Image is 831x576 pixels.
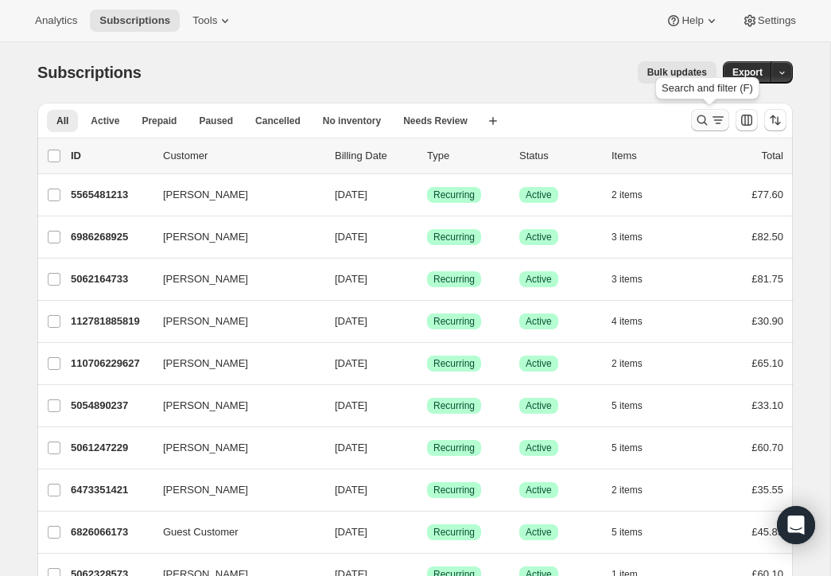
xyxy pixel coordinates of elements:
[71,440,150,456] p: 5061247229
[751,442,783,453] span: £60.70
[403,115,468,127] span: Needs Review
[526,442,552,454] span: Active
[255,115,301,127] span: Cancelled
[153,309,313,334] button: [PERSON_NAME]
[751,273,783,285] span: £81.75
[90,10,180,32] button: Subscriptions
[433,315,475,328] span: Recurring
[647,66,707,79] span: Bulk updates
[71,352,783,375] div: 110706229627[PERSON_NAME][DATE]SuccessRecurringSuccessActive2 items£65.10
[71,184,783,206] div: 5565481213[PERSON_NAME][DATE]SuccessRecurringSuccessActive2 items£77.60
[71,271,150,287] p: 5062164733
[153,477,313,503] button: [PERSON_NAME]
[612,395,660,417] button: 5 items
[612,273,643,286] span: 3 items
[777,506,815,544] div: Open Intercom Messenger
[71,268,783,290] div: 5062164733[PERSON_NAME][DATE]SuccessRecurringSuccessActive3 items£81.75
[433,357,475,370] span: Recurring
[427,148,507,164] div: Type
[612,148,691,164] div: Items
[163,229,248,245] span: [PERSON_NAME]
[526,189,552,201] span: Active
[751,189,783,200] span: £77.60
[526,399,552,412] span: Active
[71,229,150,245] p: 6986268925
[71,148,150,164] p: ID
[526,526,552,539] span: Active
[751,357,783,369] span: £65.10
[612,437,660,459] button: 5 items
[37,64,142,81] span: Subscriptions
[71,398,150,414] p: 5054890237
[732,66,763,79] span: Export
[335,357,367,369] span: [DATE]
[612,357,643,370] span: 2 items
[163,440,248,456] span: [PERSON_NAME]
[163,398,248,414] span: [PERSON_NAME]
[163,356,248,372] span: [PERSON_NAME]
[335,231,367,243] span: [DATE]
[71,524,150,540] p: 6826066173
[71,310,783,333] div: 112781885819[PERSON_NAME][DATE]SuccessRecurringSuccessActive4 items£30.90
[526,357,552,370] span: Active
[56,115,68,127] span: All
[71,521,783,543] div: 6826066173Guest Customer[DATE]SuccessRecurringSuccessActive5 items£45.85
[153,267,313,292] button: [PERSON_NAME]
[335,315,367,327] span: [DATE]
[612,310,660,333] button: 4 items
[163,187,248,203] span: [PERSON_NAME]
[71,482,150,498] p: 6473351421
[335,484,367,496] span: [DATE]
[153,435,313,461] button: [PERSON_NAME]
[526,315,552,328] span: Active
[153,393,313,418] button: [PERSON_NAME]
[335,148,414,164] p: Billing Date
[433,399,475,412] span: Recurring
[656,10,728,32] button: Help
[526,273,552,286] span: Active
[153,224,313,250] button: [PERSON_NAME]
[612,315,643,328] span: 4 items
[71,313,150,329] p: 112781885819
[71,479,783,501] div: 6473351421[PERSON_NAME][DATE]SuccessRecurringSuccessActive2 items£35.55
[433,526,475,539] span: Recurring
[612,479,660,501] button: 2 items
[764,109,786,131] button: Sort the results
[736,109,758,131] button: Customize table column order and visibility
[612,352,660,375] button: 2 items
[433,484,475,496] span: Recurring
[612,189,643,201] span: 2 items
[638,61,716,84] button: Bulk updates
[163,313,248,329] span: [PERSON_NAME]
[751,484,783,496] span: £35.55
[480,110,506,132] button: Create new view
[612,526,643,539] span: 5 items
[433,189,475,201] span: Recurring
[153,351,313,376] button: [PERSON_NAME]
[153,520,313,545] button: Guest Customer
[612,484,643,496] span: 2 items
[433,442,475,454] span: Recurring
[758,14,796,27] span: Settings
[153,182,313,208] button: [PERSON_NAME]
[335,189,367,200] span: [DATE]
[681,14,703,27] span: Help
[612,521,660,543] button: 5 items
[433,273,475,286] span: Recurring
[335,399,367,411] span: [DATE]
[612,231,643,243] span: 3 items
[71,226,783,248] div: 6986268925[PERSON_NAME][DATE]SuccessRecurringSuccessActive3 items£82.50
[71,148,783,164] div: IDCustomerBilling DateTypeStatusItemsTotal
[335,273,367,285] span: [DATE]
[751,231,783,243] span: £82.50
[732,10,806,32] button: Settings
[192,14,217,27] span: Tools
[199,115,233,127] span: Paused
[71,395,783,417] div: 5054890237[PERSON_NAME][DATE]SuccessRecurringSuccessActive5 items£33.10
[762,148,783,164] p: Total
[612,184,660,206] button: 2 items
[71,187,150,203] p: 5565481213
[751,526,783,538] span: £45.85
[183,10,243,32] button: Tools
[163,482,248,498] span: [PERSON_NAME]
